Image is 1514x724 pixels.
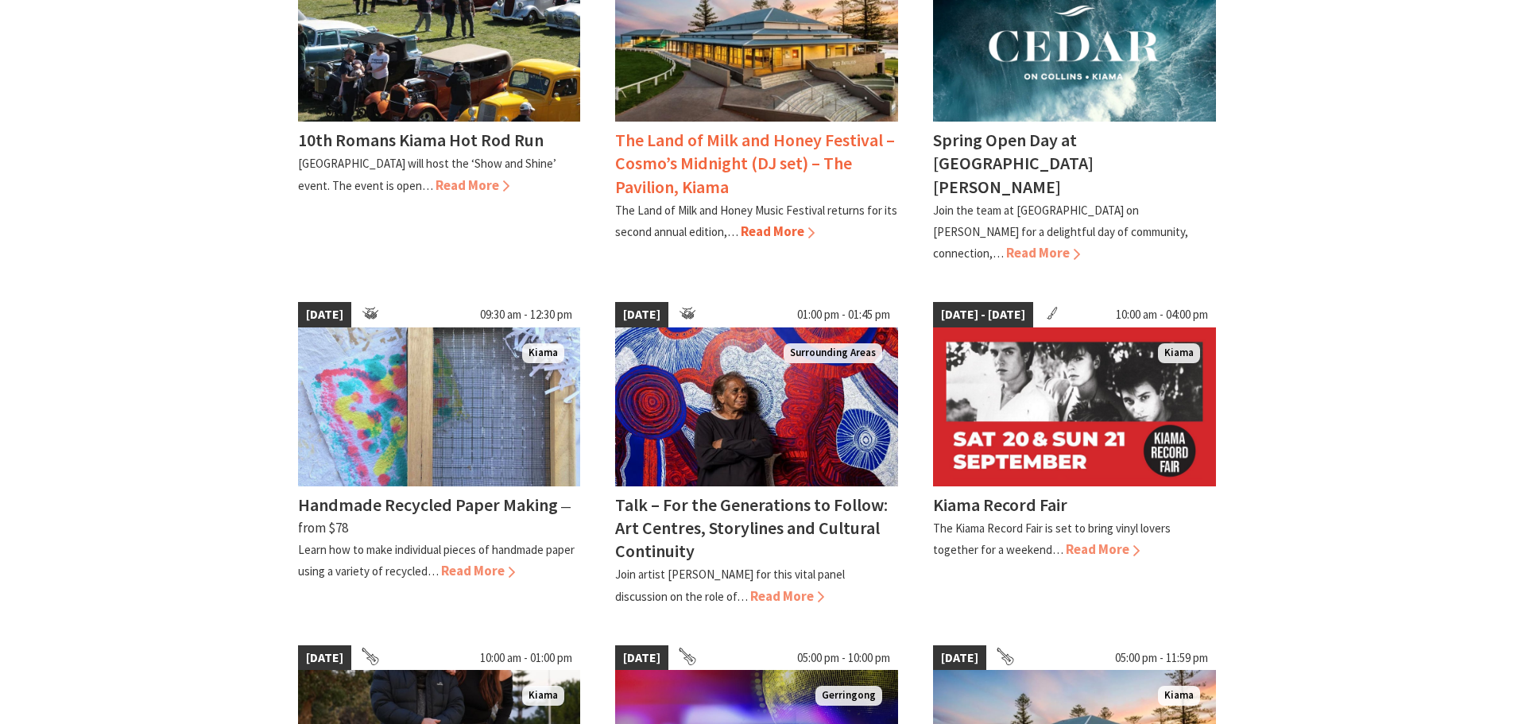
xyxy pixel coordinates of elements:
[522,686,564,706] span: Kiama
[815,686,882,706] span: Gerringong
[741,223,815,240] span: Read More
[298,302,581,607] a: [DATE] 09:30 am - 12:30 pm Handmade Paper Kiama Handmade Recycled Paper Making ⁠— from $78 Learn ...
[472,302,580,327] span: 09:30 am - 12:30 pm
[615,302,668,327] span: [DATE]
[933,302,1033,327] span: [DATE] - [DATE]
[750,587,824,605] span: Read More
[298,494,558,516] h4: Handmade Recycled Paper Making
[615,494,888,562] h4: Talk – For the Generations to Follow: Art Centres, Storylines and Cultural Continuity
[615,129,895,197] h4: The Land of Milk and Honey Festival – Cosmo’s Midnight (DJ set) – The Pavilion, Kiama
[615,567,845,603] p: Join artist [PERSON_NAME] for this vital panel discussion on the role of…
[615,327,898,486] img: Betty Pumani Kuntiwa stands in front of her large scale painting
[472,645,580,671] span: 10:00 am - 01:00 pm
[522,343,564,363] span: Kiama
[298,645,351,671] span: [DATE]
[784,343,882,363] span: Surrounding Areas
[298,129,544,151] h4: 10th Romans Kiama Hot Rod Run
[789,302,898,327] span: 01:00 pm - 01:45 pm
[789,645,898,671] span: 05:00 pm - 10:00 pm
[441,562,515,579] span: Read More
[1158,686,1200,706] span: Kiama
[933,302,1216,607] a: [DATE] - [DATE] 10:00 am - 04:00 pm Kiama Kiama Record Fair The Kiama Record Fair is set to bring...
[615,203,897,239] p: The Land of Milk and Honey Music Festival returns for its second annual edition,…
[1108,302,1216,327] span: 10:00 am - 04:00 pm
[298,302,351,327] span: [DATE]
[615,645,668,671] span: [DATE]
[1158,343,1200,363] span: Kiama
[615,302,898,607] a: [DATE] 01:00 pm - 01:45 pm Betty Pumani Kuntiwa stands in front of her large scale painting Surro...
[933,129,1094,197] h4: Spring Open Day at [GEOGRAPHIC_DATA][PERSON_NAME]
[933,521,1171,557] p: The Kiama Record Fair is set to bring vinyl lovers together for a weekend…
[1066,540,1140,558] span: Read More
[298,156,556,192] p: [GEOGRAPHIC_DATA] will host the ‘Show and Shine’ event. The event is open…
[436,176,509,194] span: Read More
[933,645,986,671] span: [DATE]
[933,203,1188,261] p: Join the team at [GEOGRAPHIC_DATA] on [PERSON_NAME] for a delightful day of community, connection,…
[1107,645,1216,671] span: 05:00 pm - 11:59 pm
[933,494,1067,516] h4: Kiama Record Fair
[1006,244,1080,261] span: Read More
[298,327,581,486] img: Handmade Paper
[298,542,575,579] p: Learn how to make individual pieces of handmade paper using a variety of recycled…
